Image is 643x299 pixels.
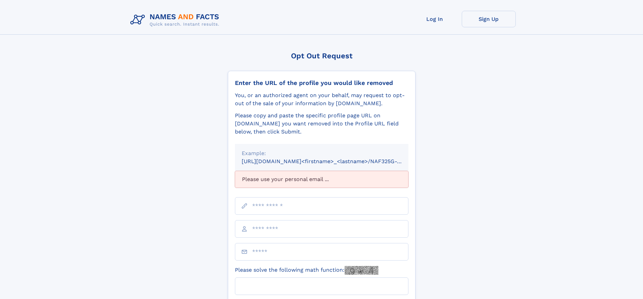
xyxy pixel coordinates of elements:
div: Opt Out Request [228,52,416,60]
div: Please copy and paste the specific profile page URL on [DOMAIN_NAME] you want removed into the Pr... [235,112,408,136]
div: You, or an authorized agent on your behalf, may request to opt-out of the sale of your informatio... [235,91,408,108]
label: Please solve the following math function: [235,266,378,275]
a: Log In [408,11,462,27]
small: [URL][DOMAIN_NAME]<firstname>_<lastname>/NAF325G-xxxxxxxx [242,158,421,165]
div: Enter the URL of the profile you would like removed [235,79,408,87]
div: Please use your personal email ... [235,171,408,188]
div: Example: [242,149,402,157]
img: Logo Names and Facts [128,11,225,29]
a: Sign Up [462,11,516,27]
